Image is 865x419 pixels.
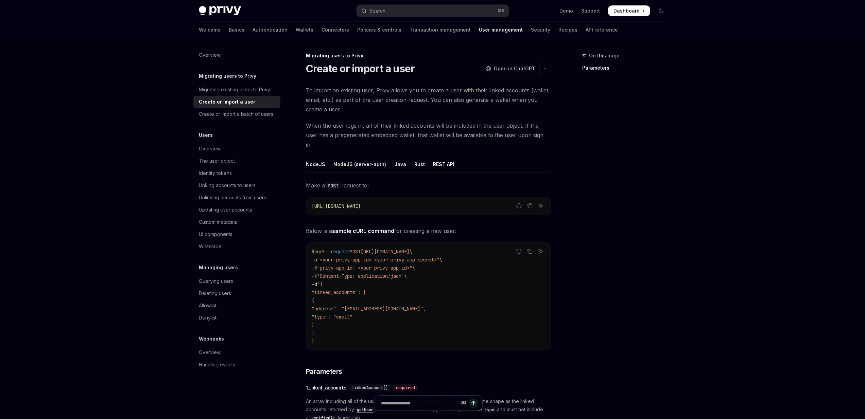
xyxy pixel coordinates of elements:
span: POST [350,249,361,255]
span: When the user logs in, all of their linked accounts will be included in the user object. If the u... [306,121,551,149]
div: NodeJS [306,156,325,172]
div: Rust [414,156,425,172]
a: UI components [193,228,280,240]
h5: Webhooks [199,335,224,343]
a: API reference [586,22,618,38]
a: Basics [229,22,244,38]
a: Identity tokens [193,167,280,179]
h5: Users [199,131,213,139]
div: Allowlist [199,302,217,310]
span: 'Content-Type: application/json' [317,273,404,279]
div: Overview [199,51,221,59]
div: The user object [199,157,235,165]
div: Querying users [199,277,233,285]
button: Copy the contents from the code block [525,201,534,210]
a: Overview [193,143,280,155]
span: }' [312,338,317,344]
a: Authentication [253,22,288,38]
div: Search... [369,7,388,15]
a: Custom metadata [193,216,280,228]
button: Copy the contents from the code block [525,247,534,256]
a: Handling events [193,359,280,371]
span: { [312,297,314,304]
span: } [312,322,314,328]
a: Transaction management [410,22,471,38]
a: Updating user accounts [193,204,280,216]
button: Ask AI [536,201,545,210]
div: NodeJS (server-auth) [333,156,386,172]
button: Report incorrect code [515,247,523,256]
button: Open search [357,5,509,17]
span: "<your-privy-app-id>:<your-privy-app-secret>" [317,257,439,263]
a: Demo [559,7,573,14]
a: Welcome [199,22,221,38]
div: UI components [199,230,232,238]
strong: sample cURL command [332,227,394,234]
code: POST [325,182,341,189]
span: Make a request to: [306,181,551,190]
span: \ [410,249,412,255]
span: curl [314,249,325,255]
div: Updating user accounts [199,206,252,214]
span: On this page [589,52,620,60]
div: required [393,384,418,391]
span: "address": "[EMAIL_ADDRESS][DOMAIN_NAME]", [312,306,426,312]
span: $ [312,249,314,255]
a: Querying users [193,275,280,287]
span: Parameters [306,367,342,376]
span: "type": "email" [312,314,352,320]
a: Create or import a user [193,96,280,108]
span: Open in ChatGPT [494,65,535,72]
div: Deleting users [199,289,231,297]
span: \ [412,265,415,271]
span: -H [312,273,317,279]
a: Wallets [296,22,313,38]
div: Identity tokens [199,169,232,177]
div: Overview [199,145,221,153]
div: linked_accounts [306,384,347,391]
img: dark logo [199,6,241,16]
span: "linked_accounts": [ [312,289,366,295]
span: Below is a for creating a new user: [306,226,551,236]
button: Send message [469,398,478,408]
a: Denylist [193,312,280,324]
button: Toggle dark mode [656,5,667,16]
input: Ask a question... [381,396,458,411]
span: '{ [317,281,323,287]
div: Overview [199,348,221,357]
span: Dashboard [613,7,640,14]
span: \ [439,257,442,263]
h1: Create or import a user [306,62,415,75]
span: ⌘ K [498,8,505,14]
a: Deleting users [193,287,280,299]
a: Parameters [582,62,672,73]
a: Whitelabel [193,240,280,253]
a: Policies & controls [357,22,401,38]
span: \ [404,273,407,279]
a: Overview [193,49,280,61]
span: [URL][DOMAIN_NAME] [312,203,361,209]
div: Migrating users to Privy [306,52,551,59]
a: Linking accounts to users [193,179,280,192]
h5: Migrating users to Privy [199,72,256,80]
span: [URL][DOMAIN_NAME] [361,249,410,255]
h5: Managing users [199,263,238,272]
div: Create or import a batch of users [199,110,273,118]
a: User management [479,22,523,38]
button: Report incorrect code [515,201,523,210]
div: Whitelabel [199,242,223,251]
a: Overview [193,346,280,359]
div: Denylist [199,314,217,322]
button: Ask AI [536,247,545,256]
a: Recipes [558,22,577,38]
a: Allowlist [193,299,280,312]
div: Migrating existing users to Privy [199,86,270,94]
a: Create or import a batch of users [193,108,280,120]
div: Unlinking accounts from users [199,194,266,202]
span: -u [312,257,317,263]
span: LinkedAccount[] [352,385,388,390]
span: To import an existing user, Privy allows you to create a user with their linked accounts (wallet,... [306,86,551,114]
a: The user object [193,155,280,167]
a: Support [581,7,600,14]
button: Open in ChatGPT [481,63,539,74]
